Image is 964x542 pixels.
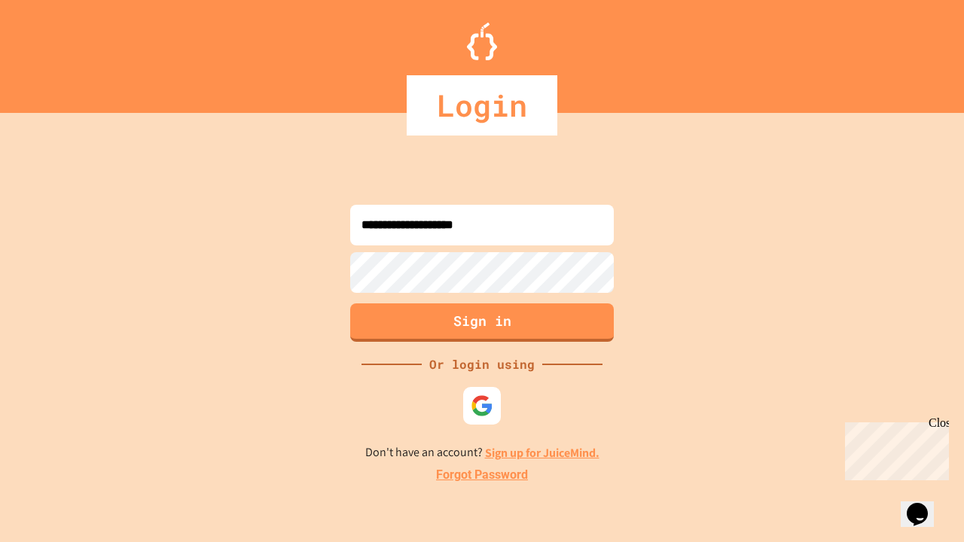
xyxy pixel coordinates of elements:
iframe: chat widget [901,482,949,527]
img: Logo.svg [467,23,497,60]
img: google-icon.svg [471,394,493,417]
p: Don't have an account? [365,443,599,462]
a: Forgot Password [436,466,528,484]
div: Chat with us now!Close [6,6,104,96]
div: Or login using [422,355,542,373]
div: Login [407,75,557,135]
button: Sign in [350,303,614,342]
a: Sign up for JuiceMind. [485,445,599,461]
iframe: chat widget [839,416,949,480]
